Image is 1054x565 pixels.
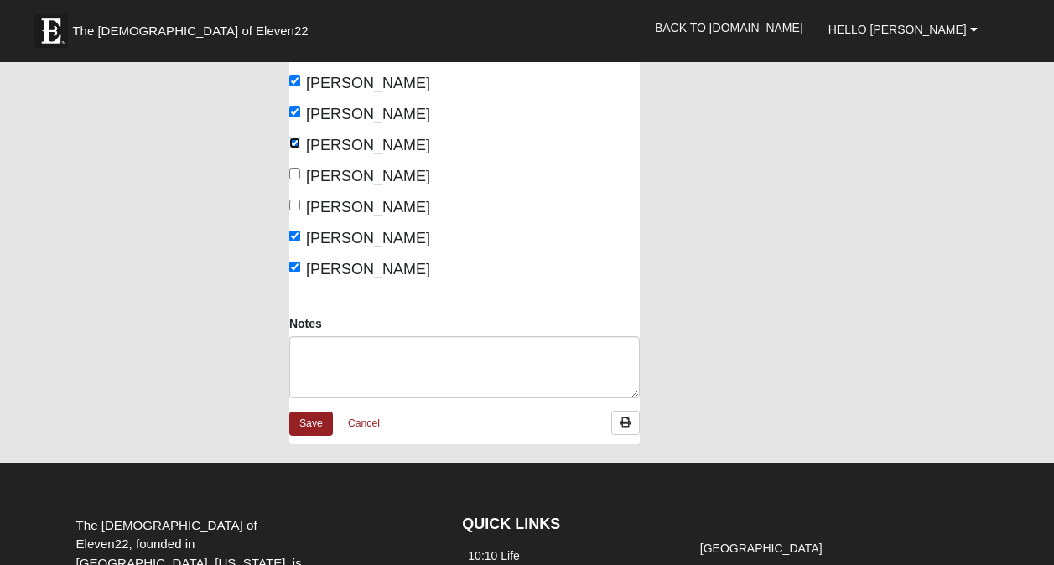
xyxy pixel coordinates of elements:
a: Hello [PERSON_NAME] [816,8,990,50]
span: [PERSON_NAME] [306,168,430,184]
span: [PERSON_NAME] [306,261,430,277]
input: [PERSON_NAME] [289,75,300,86]
input: [PERSON_NAME] [289,200,300,210]
img: Eleven22 logo [34,14,68,48]
input: [PERSON_NAME] [289,168,300,179]
label: Notes [289,315,322,332]
span: [PERSON_NAME] [306,106,430,122]
input: [PERSON_NAME] [289,262,300,272]
input: [PERSON_NAME] [289,106,300,117]
a: Print Attendance Roster [611,411,640,435]
span: Hello [PERSON_NAME] [828,23,967,36]
a: Cancel [337,411,391,437]
span: The [DEMOGRAPHIC_DATA] of Eleven22 [72,23,308,39]
a: The [DEMOGRAPHIC_DATA] of Eleven22 [26,6,361,48]
span: [PERSON_NAME] [306,75,430,91]
span: [PERSON_NAME] [306,137,430,153]
span: [PERSON_NAME] [306,199,430,215]
input: [PERSON_NAME] [289,137,300,148]
span: [PERSON_NAME] [306,230,430,246]
a: Back to [DOMAIN_NAME] [642,7,816,49]
h4: QUICK LINKS [462,516,668,534]
input: [PERSON_NAME] [289,231,300,241]
a: Save [289,412,333,436]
